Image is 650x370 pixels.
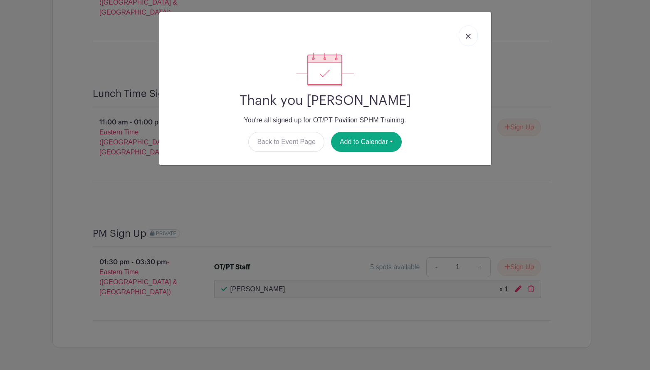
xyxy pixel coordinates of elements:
a: Back to Event Page [248,132,324,152]
img: signup_complete-c468d5dda3e2740ee63a24cb0ba0d3ce5d8a4ecd24259e683200fb1569d990c8.svg [296,53,353,86]
button: Add to Calendar [331,132,402,152]
h2: Thank you [PERSON_NAME] [166,93,484,109]
p: You're all signed up for OT/PT Pavilion SPHM Training. [166,115,484,125]
img: close_button-5f87c8562297e5c2d7936805f587ecaba9071eb48480494691a3f1689db116b3.svg [466,34,471,39]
